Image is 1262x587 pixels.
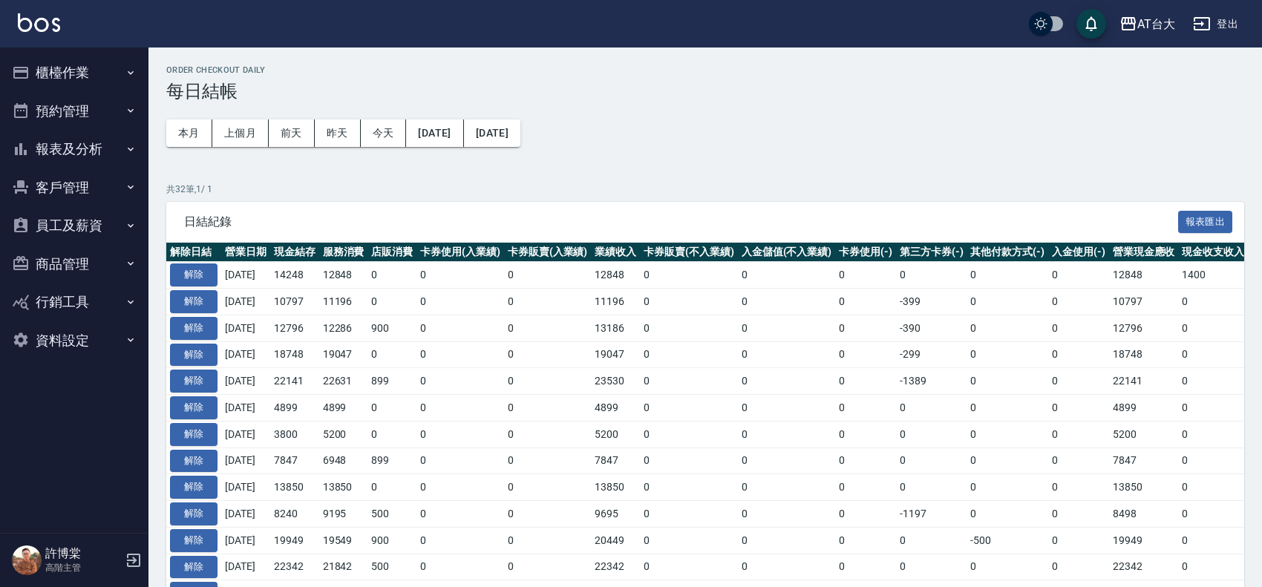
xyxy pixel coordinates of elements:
[896,262,967,289] td: 0
[1109,341,1179,368] td: 18748
[367,527,416,554] td: 900
[170,450,218,473] button: 解除
[1109,554,1179,580] td: 22342
[221,474,270,501] td: [DATE]
[591,527,640,554] td: 20449
[319,341,368,368] td: 19047
[738,527,836,554] td: 0
[416,289,504,315] td: 0
[270,554,319,580] td: 22342
[319,262,368,289] td: 12848
[166,183,1244,196] p: 共 32 筆, 1 / 1
[591,395,640,422] td: 4899
[504,474,592,501] td: 0
[416,527,504,554] td: 0
[591,501,640,528] td: 9695
[640,243,738,262] th: 卡券販賣(不入業績)
[504,421,592,447] td: 0
[170,423,218,446] button: 解除
[6,168,143,207] button: 客戶管理
[464,119,520,147] button: [DATE]
[170,317,218,340] button: 解除
[835,262,896,289] td: 0
[367,341,416,368] td: 0
[45,561,121,574] p: 高階主管
[504,395,592,422] td: 0
[1178,262,1248,289] td: 1400
[170,396,218,419] button: 解除
[738,421,836,447] td: 0
[640,554,738,580] td: 0
[367,447,416,474] td: 899
[738,501,836,528] td: 0
[967,395,1048,422] td: 0
[315,119,361,147] button: 昨天
[1178,289,1248,315] td: 0
[1109,262,1179,289] td: 12848
[18,13,60,32] img: Logo
[416,447,504,474] td: 0
[640,421,738,447] td: 0
[1178,527,1248,554] td: 0
[1178,474,1248,501] td: 0
[270,368,319,395] td: 22141
[967,368,1048,395] td: 0
[270,262,319,289] td: 14248
[319,395,368,422] td: 4899
[1048,315,1109,341] td: 0
[367,501,416,528] td: 500
[319,421,368,447] td: 5200
[1109,315,1179,341] td: 12796
[591,447,640,474] td: 7847
[738,447,836,474] td: 0
[504,501,592,528] td: 0
[1109,527,1179,554] td: 19949
[967,341,1048,368] td: 0
[170,263,218,286] button: 解除
[835,447,896,474] td: 0
[1109,289,1179,315] td: 10797
[504,368,592,395] td: 0
[896,395,967,422] td: 0
[640,395,738,422] td: 0
[640,501,738,528] td: 0
[896,368,967,395] td: -1389
[1048,421,1109,447] td: 0
[6,283,143,321] button: 行銷工具
[835,501,896,528] td: 0
[591,341,640,368] td: 19047
[1178,554,1248,580] td: 0
[1048,289,1109,315] td: 0
[221,554,270,580] td: [DATE]
[1187,10,1244,38] button: 登出
[170,290,218,313] button: 解除
[319,474,368,501] td: 13850
[166,119,212,147] button: 本月
[221,243,270,262] th: 營業日期
[1178,421,1248,447] td: 0
[967,474,1048,501] td: 0
[640,289,738,315] td: 0
[504,243,592,262] th: 卡券販賣(入業績)
[270,447,319,474] td: 7847
[835,243,896,262] th: 卡券使用(-)
[416,262,504,289] td: 0
[1178,214,1233,228] a: 報表匯出
[319,527,368,554] td: 19549
[170,556,218,579] button: 解除
[221,527,270,554] td: [DATE]
[319,315,368,341] td: 12286
[1048,368,1109,395] td: 0
[967,421,1048,447] td: 0
[270,395,319,422] td: 4899
[835,527,896,554] td: 0
[896,421,967,447] td: 0
[591,262,640,289] td: 12848
[896,341,967,368] td: -299
[6,130,143,168] button: 報表及分析
[367,243,416,262] th: 店販消費
[504,315,592,341] td: 0
[967,262,1048,289] td: 0
[591,474,640,501] td: 13850
[738,368,836,395] td: 0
